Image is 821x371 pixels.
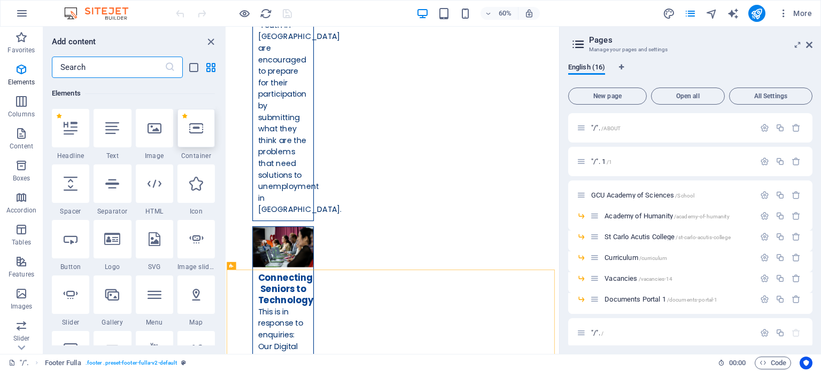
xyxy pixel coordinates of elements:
[259,7,272,20] button: reload
[663,7,675,20] i: Design (Ctrl+Alt+Y)
[182,113,188,119] span: Remove from favorites
[674,214,730,219] span: /academy-of-humanity
[136,164,173,216] div: HTML
[497,7,514,20] h6: 60%
[605,295,717,303] span: Documents Portal 1
[94,318,131,327] span: Gallery
[10,142,33,151] p: Content
[792,232,801,241] div: Remove
[204,35,217,48] button: close panel
[776,253,785,262] div: Duplicate
[748,5,765,22] button: publish
[481,7,518,20] button: 60%
[177,109,215,160] div: Container
[792,211,801,220] div: Remove
[94,220,131,271] div: Logo
[52,35,96,48] h6: Add content
[727,7,739,20] i: AI Writer
[760,123,769,132] div: Settings
[776,232,785,241] div: Duplicate
[177,275,215,327] div: Map
[94,275,131,327] div: Gallery
[591,329,603,337] span: Click to open page
[591,191,694,199] span: GCU Academy of Sciences
[760,295,769,304] div: Settings
[9,270,34,279] p: Features
[776,328,785,337] div: Duplicate
[61,7,142,20] img: Editor Logo
[591,157,612,165] span: Click to open page
[589,45,791,54] h3: Manage your pages and settings
[94,263,131,271] span: Logo
[573,93,642,99] span: New page
[136,263,173,271] span: SVG
[675,193,694,199] span: /School
[52,275,89,327] div: Slider
[639,255,668,261] span: /curriculum
[706,7,718,20] i: Navigator
[52,220,89,271] div: Button
[94,109,131,160] div: Text
[177,220,215,271] div: Image slider
[774,5,816,22] button: More
[776,191,785,200] div: Duplicate
[94,207,131,216] span: Separator
[12,238,31,247] p: Tables
[800,357,812,369] button: Usercentrics
[760,211,769,220] div: Settings
[776,157,785,166] div: Duplicate
[601,212,755,219] div: Academy of Humanity/academy-of-humanity
[755,357,791,369] button: Code
[6,206,36,215] p: Accordion
[136,318,173,327] span: Menu
[792,328,801,337] div: The startpage cannot be deleted
[605,233,731,241] span: St Carlo Acutis College
[588,158,755,165] div: "/". 1/1
[136,109,173,160] div: Image
[776,274,785,283] div: Duplicate
[639,276,673,282] span: /vacancies-14
[663,7,676,20] button: design
[760,157,769,166] div: Settings
[734,93,808,99] span: All Settings
[9,357,29,369] a: Click to cancel selection. Double-click to open Pages
[792,295,801,304] div: Remove
[52,318,89,327] span: Slider
[760,274,769,283] div: Settings
[605,274,672,282] span: Vacancies
[792,123,801,132] div: Remove
[260,7,272,20] i: Reload page
[684,7,697,20] button: pages
[792,191,801,200] div: Remove
[136,207,173,216] span: HTML
[760,191,769,200] div: Settings
[13,334,30,343] p: Slider
[204,61,217,74] button: grid-view
[177,263,215,271] span: Image slider
[187,61,200,74] button: list-view
[52,109,89,160] div: Headline
[760,357,786,369] span: Code
[52,152,89,160] span: Headline
[52,207,89,216] span: Spacer
[760,232,769,241] div: Settings
[792,274,801,283] div: Remove
[750,7,763,20] i: Publish
[601,125,621,131] span: /ABOUT
[52,87,215,100] h6: Elements
[792,253,801,262] div: Remove
[568,88,647,105] button: New page
[718,357,746,369] h6: Session time
[568,61,605,76] span: English (16)
[776,295,785,304] div: Duplicate
[601,296,755,303] div: Documents Portal 1/documents-portal-1
[792,157,801,166] div: Remove
[760,328,769,337] div: Settings
[605,254,667,262] span: Curriculum
[177,207,215,216] span: Icon
[651,88,725,105] button: Open all
[524,9,534,18] i: On resize automatically adjust zoom level to fit chosen device.
[94,164,131,216] div: Separator
[56,113,62,119] span: Remove from favorites
[727,7,740,20] button: text_generator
